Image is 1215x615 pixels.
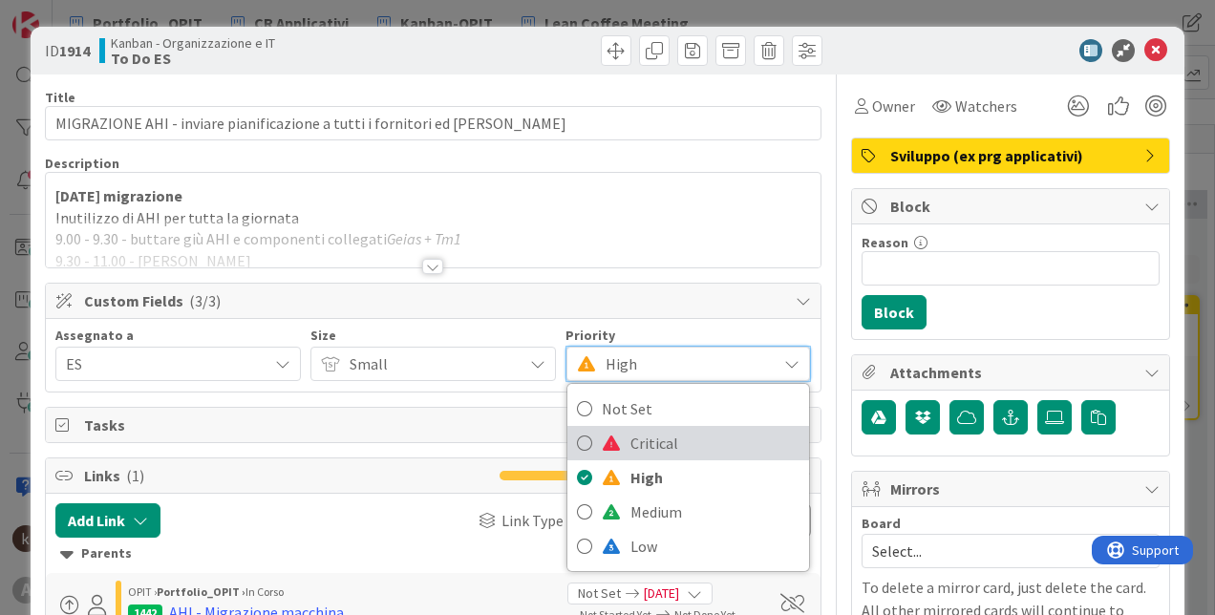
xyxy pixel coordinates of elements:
span: Mirrors [890,477,1135,500]
strong: [DATE] migrazione [55,186,182,205]
label: Title [45,89,75,106]
a: High [567,460,809,495]
b: 1914 [59,41,90,60]
button: Block [862,295,927,329]
div: Size [310,329,556,342]
span: ( 3/3 ) [189,291,221,310]
span: Support [40,3,87,26]
div: Assegnato a [55,329,301,342]
a: Low [567,529,809,563]
span: Link Type [501,509,564,532]
span: Not Set [578,583,621,604]
a: Critical [567,426,809,460]
span: Custom Fields [84,289,786,312]
span: Attachments [890,361,1135,384]
div: Priority [565,329,811,342]
span: Tasks [84,414,786,436]
input: type card name here... [45,106,821,140]
span: Kanban - Organizzazione e IT [111,35,275,51]
span: Medium [630,498,799,526]
a: Not Set [567,392,809,426]
span: Description [45,155,119,172]
span: Select... [872,538,1117,564]
span: OPIT › [128,584,157,599]
div: Parents [60,543,806,564]
span: Block [890,195,1135,218]
span: Small [350,350,513,377]
b: To Do ES [111,51,275,66]
button: Add Link [55,503,160,538]
span: Links [84,464,490,487]
span: High [606,350,767,377]
span: Not Set [602,394,799,423]
span: ( 1 ) [126,466,144,485]
span: High [630,463,799,492]
span: Owner [872,95,915,117]
b: Portfolio_OPIT › [157,584,245,599]
span: Sviluppo (ex prg applicativi) [890,144,1135,167]
span: Watchers [955,95,1017,117]
span: Board [862,517,901,530]
p: Inutilizzo di AHI per tutta la giornata [55,207,811,229]
span: Low [630,532,799,561]
span: [DATE] [644,583,679,604]
span: In Corso [245,584,284,599]
a: Medium [567,495,809,529]
label: Reason [862,234,908,251]
span: ID [45,39,90,62]
span: ES [66,352,267,375]
span: Critical [630,429,799,457]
